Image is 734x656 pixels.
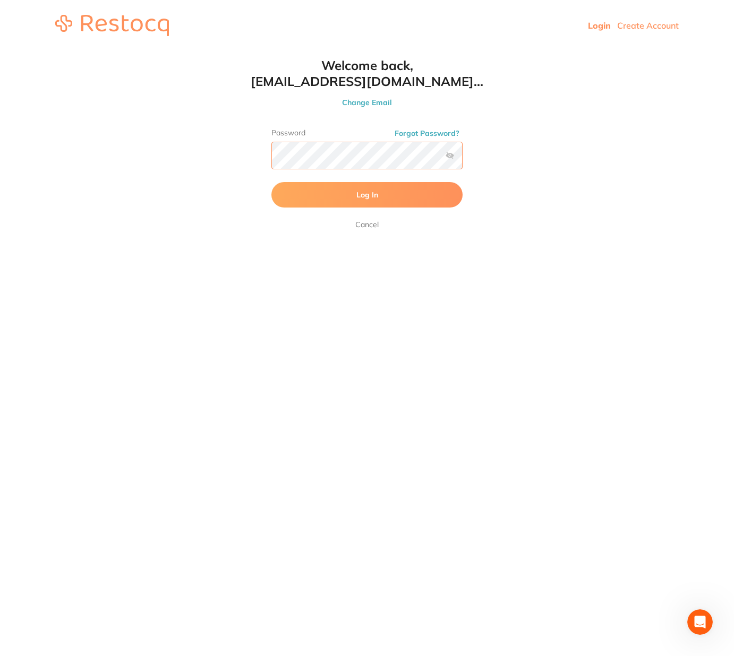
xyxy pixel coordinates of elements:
[588,20,611,31] a: Login
[250,98,484,107] button: Change Email
[391,128,463,138] button: Forgot Password?
[617,20,679,31] a: Create Account
[271,128,463,137] label: Password
[250,57,484,89] h1: Welcome back, [EMAIL_ADDRESS][DOMAIN_NAME]...
[271,182,463,208] button: Log In
[687,609,713,635] iframe: Intercom live chat
[55,15,169,36] img: restocq_logo.svg
[353,218,381,231] a: Cancel
[356,190,378,200] span: Log In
